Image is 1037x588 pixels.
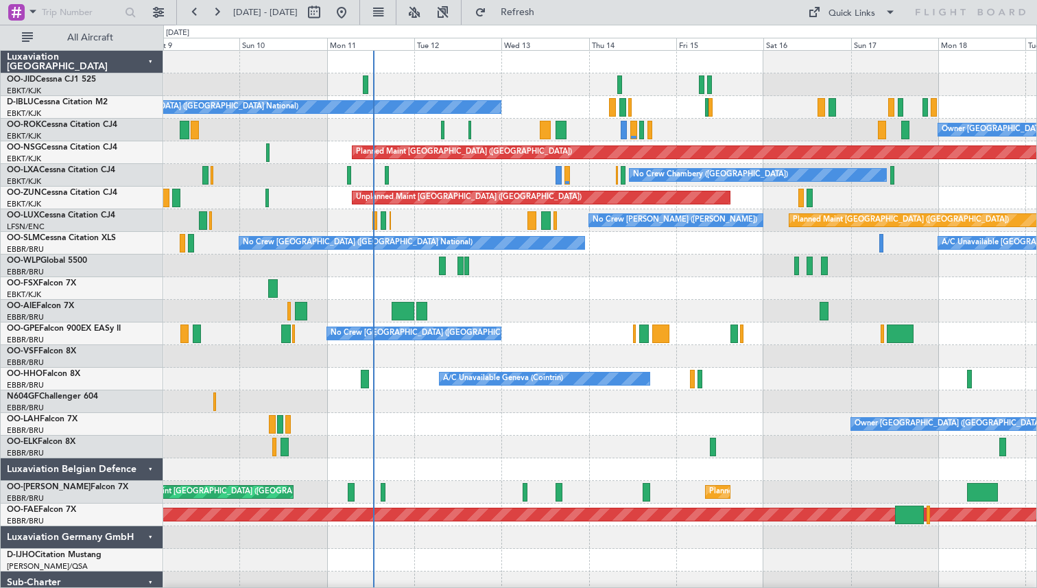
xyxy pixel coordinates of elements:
[7,357,44,368] a: EBBR/BRU
[793,210,1009,231] div: Planned Maint [GEOGRAPHIC_DATA] ([GEOGRAPHIC_DATA])
[7,108,41,119] a: EBKT/KJK
[7,438,38,446] span: OO-ELK
[7,290,41,300] a: EBKT/KJK
[7,234,40,242] span: OO-SLM
[233,6,298,19] span: [DATE] - [DATE]
[7,403,44,413] a: EBBR/BRU
[633,165,788,185] div: No Crew Chambery ([GEOGRAPHIC_DATA])
[7,347,38,355] span: OO-VSF
[243,233,473,253] div: No Crew [GEOGRAPHIC_DATA] ([GEOGRAPHIC_DATA] National)
[7,380,44,390] a: EBBR/BRU
[7,154,41,164] a: EBKT/KJK
[7,551,102,559] a: D-IJHOCitation Mustang
[7,335,44,345] a: EBBR/BRU
[7,189,41,197] span: OO-ZUN
[7,98,34,106] span: D-IBLU
[7,279,38,287] span: OO-FSX
[676,38,763,50] div: Fri 15
[7,415,78,423] a: OO-LAHFalcon 7X
[7,516,44,526] a: EBBR/BRU
[7,143,117,152] a: OO-NSGCessna Citation CJ4
[7,176,41,187] a: EBKT/KJK
[7,506,76,514] a: OO-FAEFalcon 7X
[414,38,501,50] div: Tue 12
[7,302,74,310] a: OO-AIEFalcon 7X
[468,1,551,23] button: Refresh
[356,187,582,208] div: Unplanned Maint [GEOGRAPHIC_DATA] ([GEOGRAPHIC_DATA])
[7,166,39,174] span: OO-LXA
[7,425,44,436] a: EBBR/BRU
[7,75,96,84] a: OO-JIDCessna CJ1 525
[7,211,39,220] span: OO-LUX
[7,75,36,84] span: OO-JID
[7,493,44,504] a: EBBR/BRU
[7,302,36,310] span: OO-AIE
[7,257,87,265] a: OO-WLPGlobal 5500
[7,234,116,242] a: OO-SLMCessna Citation XLS
[239,38,326,50] div: Sun 10
[7,86,41,96] a: EBKT/KJK
[443,368,563,389] div: A/C Unavailable Geneva (Cointrin)
[42,2,121,23] input: Trip Number
[327,38,414,50] div: Mon 11
[7,222,45,232] a: LFSN/ENC
[7,121,41,129] span: OO-ROK
[938,38,1025,50] div: Mon 18
[7,551,35,559] span: D-IJHO
[331,323,560,344] div: No Crew [GEOGRAPHIC_DATA] ([GEOGRAPHIC_DATA] National)
[7,244,44,255] a: EBBR/BRU
[7,279,76,287] a: OO-FSXFalcon 7X
[7,370,43,378] span: OO-HHO
[7,211,115,220] a: OO-LUXCessna Citation CJ4
[7,325,39,333] span: OO-GPE
[7,121,117,129] a: OO-ROKCessna Citation CJ4
[7,325,121,333] a: OO-GPEFalcon 900EX EASy II
[829,7,875,21] div: Quick Links
[7,448,44,458] a: EBBR/BRU
[7,392,39,401] span: N604GF
[7,312,44,322] a: EBBR/BRU
[589,38,676,50] div: Thu 14
[7,370,80,378] a: OO-HHOFalcon 8X
[7,415,40,423] span: OO-LAH
[7,347,76,355] a: OO-VSFFalcon 8X
[489,8,547,17] span: Refresh
[763,38,850,50] div: Sat 16
[7,561,88,572] a: [PERSON_NAME]/QSA
[69,97,298,117] div: No Crew [GEOGRAPHIC_DATA] ([GEOGRAPHIC_DATA] National)
[36,33,145,43] span: All Aircraft
[7,267,44,277] a: EBBR/BRU
[501,38,588,50] div: Wed 13
[7,257,40,265] span: OO-WLP
[7,199,41,209] a: EBKT/KJK
[7,143,41,152] span: OO-NSG
[7,483,91,491] span: OO-[PERSON_NAME]
[7,98,108,106] a: D-IBLUCessna Citation M2
[7,392,98,401] a: N604GFChallenger 604
[7,483,128,491] a: OO-[PERSON_NAME]Falcon 7X
[7,438,75,446] a: OO-ELKFalcon 8X
[7,506,38,514] span: OO-FAE
[7,131,41,141] a: EBKT/KJK
[7,166,115,174] a: OO-LXACessna Citation CJ4
[356,142,572,163] div: Planned Maint [GEOGRAPHIC_DATA] ([GEOGRAPHIC_DATA])
[593,210,757,231] div: No Crew [PERSON_NAME] ([PERSON_NAME])
[166,27,189,39] div: [DATE]
[709,482,957,502] div: Planned Maint [GEOGRAPHIC_DATA] ([GEOGRAPHIC_DATA] National)
[112,482,370,502] div: Unplanned Maint [GEOGRAPHIC_DATA] ([GEOGRAPHIC_DATA] National)
[7,189,117,197] a: OO-ZUNCessna Citation CJ4
[15,27,149,49] button: All Aircraft
[152,38,239,50] div: Sat 9
[851,38,938,50] div: Sun 17
[801,1,903,23] button: Quick Links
